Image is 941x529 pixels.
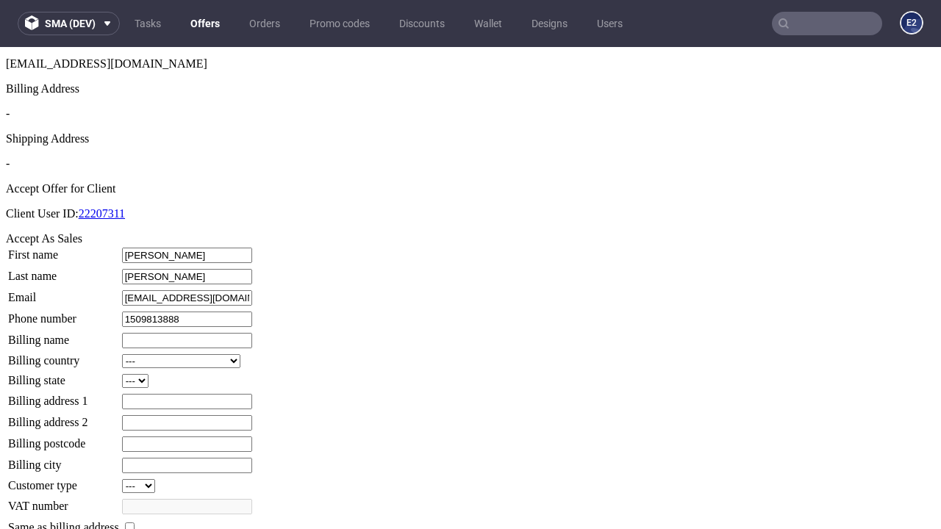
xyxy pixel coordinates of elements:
div: Shipping Address [6,85,935,98]
td: VAT number [7,451,120,468]
td: Billing postcode [7,389,120,406]
div: Accept As Sales [6,185,935,198]
td: Billing address 1 [7,346,120,363]
div: Billing Address [6,35,935,48]
button: sma (dev) [18,12,120,35]
td: Same as billing address [7,472,120,489]
a: Promo codes [301,12,379,35]
td: Phone number [7,264,120,281]
td: Customer type [7,431,120,447]
td: Billing name [7,285,120,302]
td: Billing state [7,326,120,342]
td: Last name [7,221,120,238]
span: - [6,60,10,73]
a: Orders [240,12,289,35]
td: First name [7,200,120,217]
div: Accept Offer for Client [6,135,935,148]
a: Tasks [126,12,170,35]
a: 22207311 [79,160,125,173]
td: Billing city [7,410,120,427]
a: Offers [182,12,229,35]
span: [EMAIL_ADDRESS][DOMAIN_NAME] [6,10,207,23]
td: Email [7,242,120,259]
span: - [6,110,10,123]
span: sma (dev) [45,18,96,29]
a: Designs [523,12,576,35]
p: Client User ID: [6,160,935,173]
td: Billing address 2 [7,367,120,384]
a: Wallet [465,12,511,35]
td: Billing country [7,306,120,322]
a: Users [588,12,631,35]
a: Discounts [390,12,454,35]
figcaption: e2 [901,12,922,33]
